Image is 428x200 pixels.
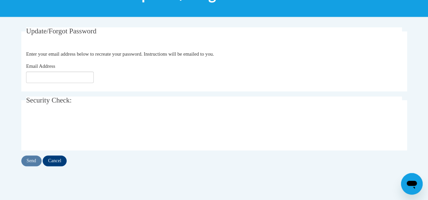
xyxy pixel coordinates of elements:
[401,173,423,195] iframe: Button to launch messaging window
[26,72,94,83] input: Email
[26,27,96,35] span: Update/Forgot Password
[26,116,129,142] iframe: reCAPTCHA
[43,155,67,166] input: Cancel
[26,51,214,57] span: Enter your email address below to recreate your password. Instructions will be emailed to you.
[26,63,55,69] span: Email Address
[26,96,72,104] span: Security Check:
